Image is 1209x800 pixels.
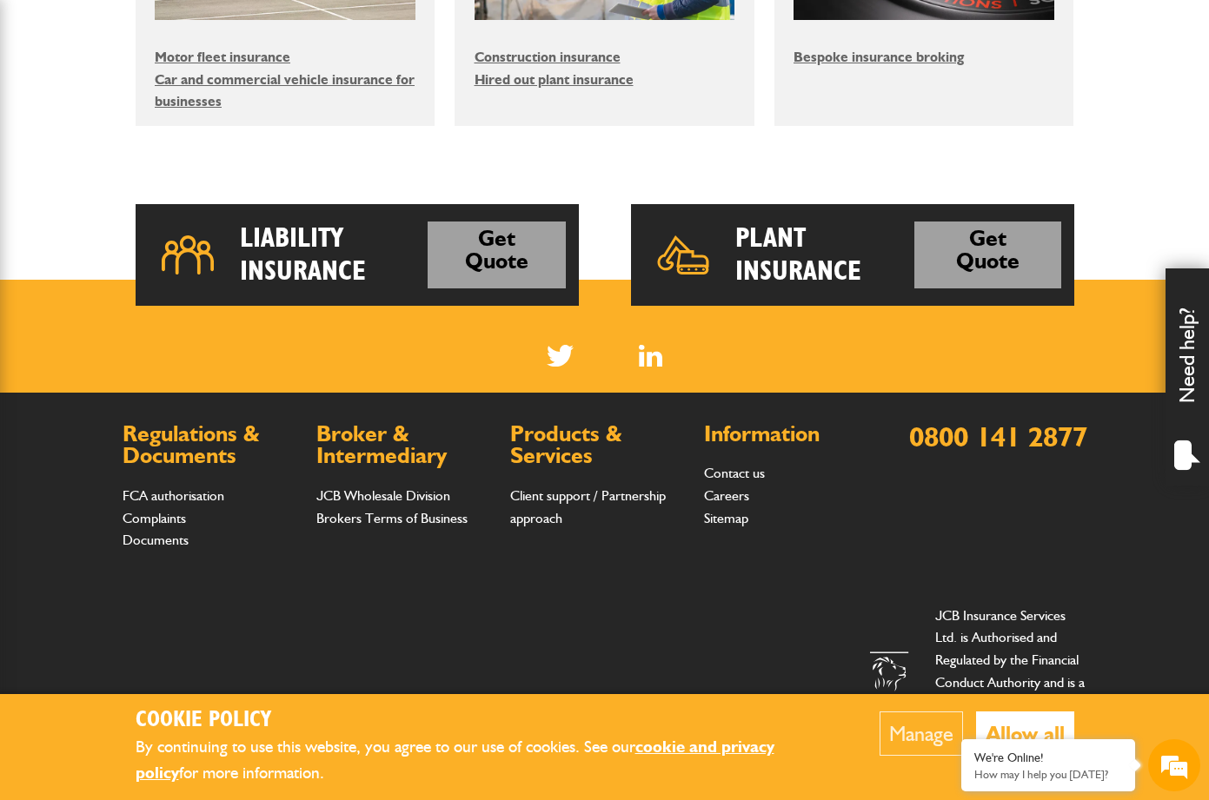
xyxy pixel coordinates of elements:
[704,423,880,446] h2: Information
[974,750,1122,765] div: We're Online!
[23,263,317,301] input: Enter your phone number
[236,535,316,559] em: Start Chat
[155,49,290,65] a: Motor fleet insurance
[23,314,317,520] textarea: Type your message and hit 'Enter'
[30,96,73,121] img: d_20077148190_company_1631870298795_20077148190
[136,707,827,734] h2: Cookie Policy
[794,49,964,65] a: Bespoke insurance broking
[316,423,493,467] h2: Broker & Intermediary
[123,510,186,526] a: Complaints
[880,711,963,756] button: Manage
[976,711,1074,756] button: Allow all
[428,221,565,288] a: Get Quote
[1166,268,1209,486] div: Need help?
[704,487,749,504] a: Careers
[155,71,415,110] a: Car and commercial vehicle insurance for businesses
[935,605,1087,760] p: JCB Insurance Services Ltd. is Authorised and Regulated by the Financial Conduct Authority and is...
[510,423,687,467] h2: Products & Services
[735,221,914,288] h2: Plant Insurance
[704,510,748,526] a: Sitemap
[316,487,450,504] a: JCB Wholesale Division
[240,221,428,288] h2: Liability Insurance
[136,734,827,787] p: By continuing to use this website, you agree to our use of cookies. See our for more information.
[475,71,634,88] a: Hired out plant insurance
[23,161,317,199] input: Enter your last name
[914,221,1061,288] a: Get Quote
[639,345,662,367] a: LinkedIn
[547,345,574,367] img: Twitter
[639,345,662,367] img: Linked In
[123,423,299,467] h2: Regulations & Documents
[704,465,765,481] a: Contact us
[909,420,1087,453] a: 0800 141 2877
[316,510,468,526] a: Brokers Terms of Business
[475,49,621,65] a: Construction insurance
[974,768,1122,781] p: How may I help you today?
[285,9,327,50] div: Minimize live chat window
[123,532,189,548] a: Documents
[136,737,774,783] a: cookie and privacy policy
[510,487,666,526] a: Client support / Partnership approach
[23,212,317,250] input: Enter your email address
[123,487,224,504] a: FCA authorisation
[90,97,292,120] div: Chat with us now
